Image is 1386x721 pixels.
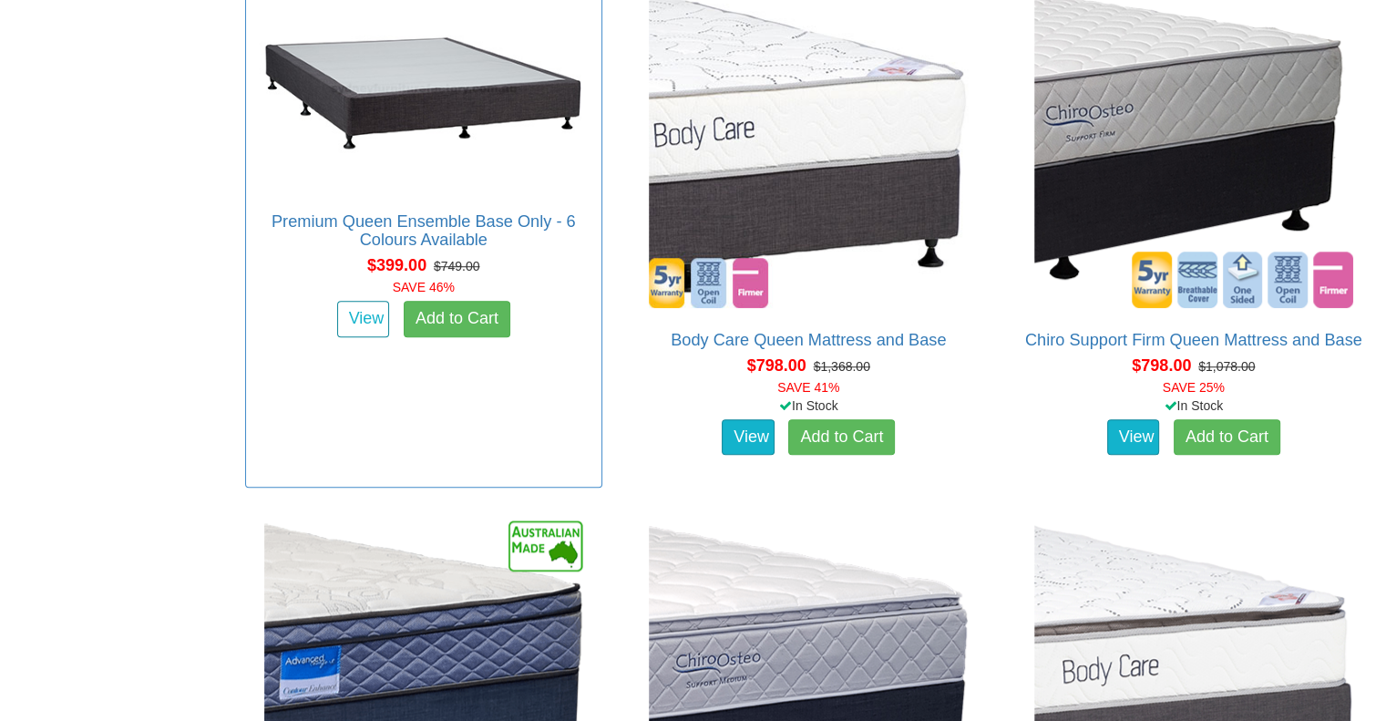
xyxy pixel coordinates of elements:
del: $749.00 [434,259,480,273]
del: $1,368.00 [814,359,870,374]
a: View [337,301,390,337]
span: $399.00 [367,256,426,274]
a: Premium Queen Ensemble Base Only - 6 Colours Available [272,212,576,249]
a: View [722,419,775,456]
font: SAVE 25% [1163,380,1225,395]
del: $1,078.00 [1198,359,1255,374]
a: Add to Cart [788,419,895,456]
a: Add to Cart [404,301,510,337]
span: $798.00 [1132,356,1191,375]
div: In Stock [626,397,991,415]
font: SAVE 46% [393,280,455,294]
a: Body Care Queen Mattress and Base [671,331,946,349]
a: View [1107,419,1160,456]
span: $798.00 [747,356,806,375]
div: In Stock [1011,397,1377,415]
font: SAVE 41% [777,380,839,395]
a: Add to Cart [1174,419,1280,456]
a: Chiro Support Firm Queen Mattress and Base [1025,331,1362,349]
